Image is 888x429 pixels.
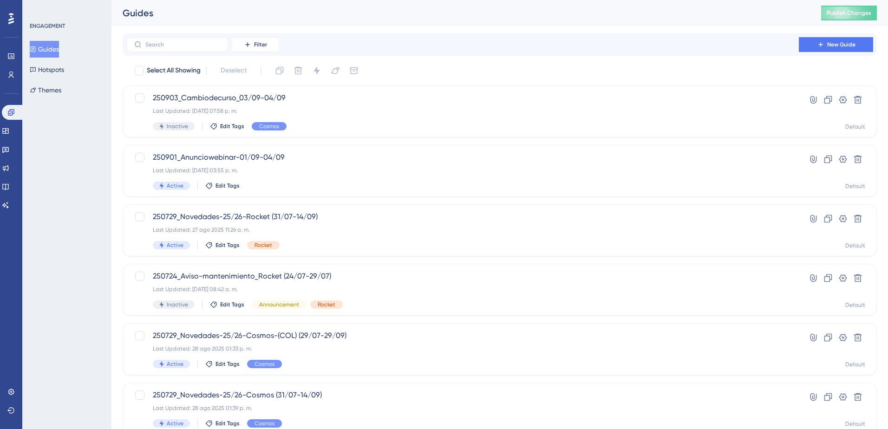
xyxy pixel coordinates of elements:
span: Announcement [259,301,299,308]
div: Default [845,123,865,130]
span: Cosmos [259,123,279,130]
button: Themes [30,82,61,98]
div: Last Updated: 27 ago 2025 11:26 a. m. [153,226,772,234]
span: 250903_Cambiodecurso_03/09-04/09 [153,92,772,104]
span: 250729_Novedades-25/26-Cosmos-(COL) (29/07-29/09) [153,330,772,341]
div: Default [845,182,865,190]
div: Default [845,361,865,368]
span: Edit Tags [215,241,240,249]
span: Cosmos [255,420,274,427]
div: Last Updated: 28 ago 2025 01:33 p. m. [153,345,772,352]
button: Filter [232,37,279,52]
span: Active [167,241,183,249]
span: Rocket [255,241,272,249]
span: Inactive [167,123,188,130]
button: New Guide [799,37,873,52]
span: Inactive [167,301,188,308]
div: Default [845,242,865,249]
span: 250901_Anunciowebinar-01/09-04/09 [153,152,772,163]
div: Last Updated: [DATE] 07:58 p. m. [153,107,772,115]
span: 250729_Novedades-25/26-Rocket (31/07-14/09) [153,211,772,222]
button: Edit Tags [205,420,240,427]
span: New Guide [827,41,855,48]
button: Publish Changes [821,6,877,20]
span: Publish Changes [827,9,871,17]
button: Hotspots [30,61,64,78]
span: Select All Showing [147,65,201,76]
button: Guides [30,41,59,58]
input: Search [145,41,221,48]
span: Deselect [221,65,247,76]
div: Last Updated: [DATE] 03:55 p. m. [153,167,772,174]
button: Edit Tags [210,123,244,130]
span: Active [167,360,183,368]
button: Edit Tags [205,241,240,249]
span: Edit Tags [220,123,244,130]
button: Edit Tags [210,301,244,308]
div: ENGAGEMENT [30,22,65,30]
div: Default [845,420,865,428]
span: Active [167,182,183,189]
span: Edit Tags [220,301,244,308]
span: Rocket [318,301,335,308]
span: Edit Tags [215,182,240,189]
button: Edit Tags [205,182,240,189]
button: Deselect [212,62,255,79]
span: 250729_Novedades-25/26-Cosmos (31/07-14/09) [153,390,772,401]
span: Active [167,420,183,427]
div: Guides [123,6,798,19]
span: Filter [254,41,267,48]
span: Cosmos [255,360,274,368]
div: Default [845,301,865,309]
span: 250724_Aviso-mantenimiento_Rocket (24/07-29/07) [153,271,772,282]
div: Last Updated: 28 ago 2025 01:39 p. m. [153,404,772,412]
span: Edit Tags [215,360,240,368]
button: Edit Tags [205,360,240,368]
div: Last Updated: [DATE] 08:42 a. m. [153,286,772,293]
span: Edit Tags [215,420,240,427]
